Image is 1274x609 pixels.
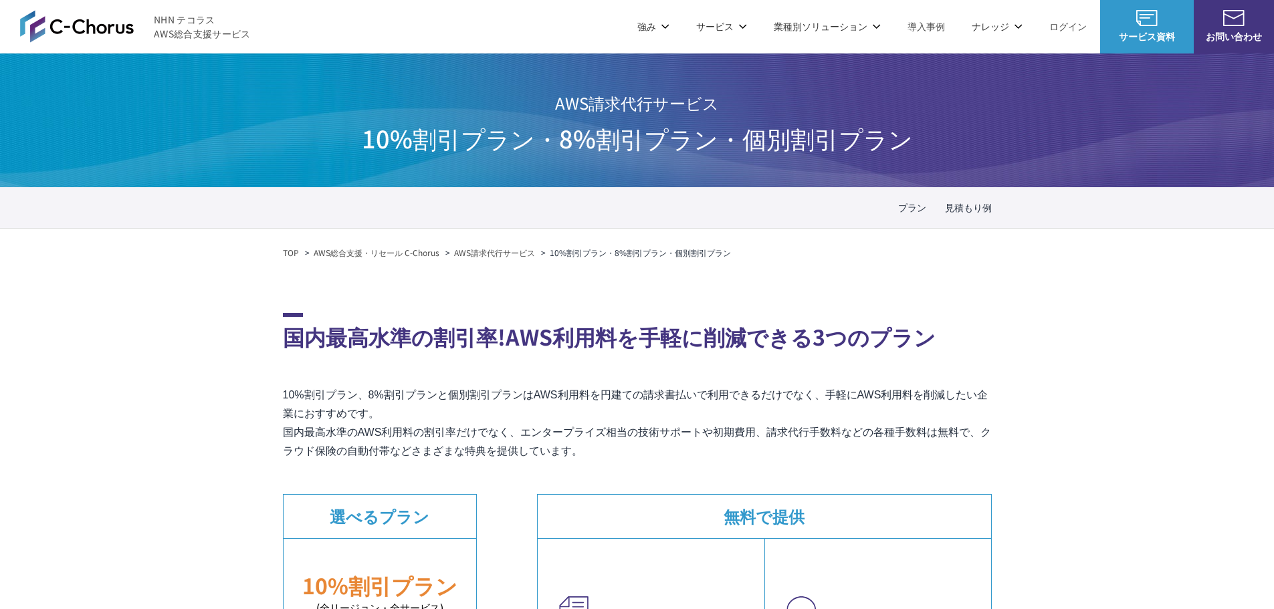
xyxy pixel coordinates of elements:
p: サービス [696,19,747,33]
img: AWS総合支援サービス C-Chorus サービス資料 [1136,10,1158,26]
span: NHN テコラス AWS総合支援サービス [154,13,251,41]
p: 10%割引プラン、8%割引プランと個別割引プランはAWS利用料を円建ての請求書払いで利用できるだけでなく、手軽にAWS利用料を削減したい企業におすすめです。 国内最高水準のAWS利用料の割引率だ... [283,386,992,461]
p: 業種別ソリューション [774,19,881,33]
img: AWS総合支援サービス C-Chorus [20,10,134,42]
a: TOP [283,247,299,259]
dt: 選べるプラン [284,495,476,538]
a: ログイン [1049,19,1087,33]
a: AWS請求代行サービス [454,247,535,259]
em: 10%割引プラン [302,570,457,600]
em: 10%割引プラン・8%割引プラン・個別割引プラン [550,247,731,258]
span: AWS請求代行サービス [362,86,913,120]
h2: 国内最高水準の割引率!AWS利用料を手軽に削減できる3つのプラン [283,313,992,352]
p: ナレッジ [972,19,1023,33]
p: 強み [637,19,669,33]
dt: 無料で提供 [538,495,991,538]
a: AWS総合支援サービス C-Chorus NHN テコラスAWS総合支援サービス [20,10,251,42]
span: 10%割引プラン・8%割引プラン ・個別割引プラン [362,120,913,155]
span: お問い合わせ [1194,29,1274,43]
a: プラン [898,201,926,215]
a: 導入事例 [908,19,945,33]
span: サービス資料 [1100,29,1194,43]
a: 見積もり例 [945,201,992,215]
a: AWS総合支援・リセール C-Chorus [314,247,439,259]
img: お問い合わせ [1223,10,1245,26]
